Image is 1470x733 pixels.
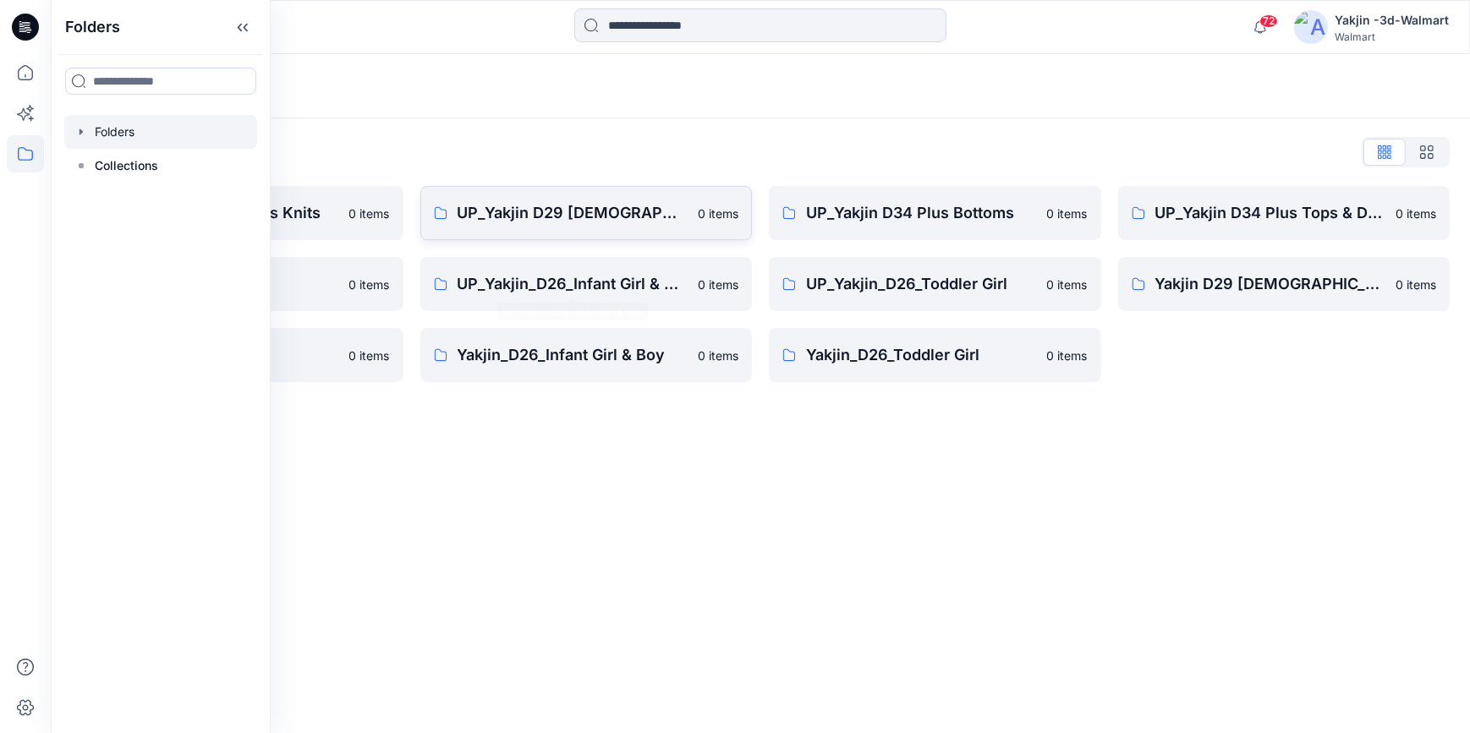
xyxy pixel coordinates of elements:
[1335,30,1449,43] div: Walmart
[1155,272,1386,296] p: Yakjin D29 [DEMOGRAPHIC_DATA] Sleepwear
[806,272,1037,296] p: UP_Yakjin_D26_Toddler Girl
[806,343,1037,367] p: Yakjin_D26_Toddler Girl
[349,276,390,293] p: 0 items
[349,205,390,222] p: 0 items
[1047,205,1088,222] p: 0 items
[420,186,753,240] a: UP_Yakjin D29 [DEMOGRAPHIC_DATA] Sleep0 items
[95,156,158,176] p: Collections
[1047,276,1088,293] p: 0 items
[806,201,1037,225] p: UP_Yakjin D34 Plus Bottoms
[769,257,1101,311] a: UP_Yakjin_D26_Toddler Girl0 items
[458,201,688,225] p: UP_Yakjin D29 [DEMOGRAPHIC_DATA] Sleep
[1155,201,1386,225] p: UP_Yakjin D34 Plus Tops & Dresses
[1335,10,1449,30] div: Yakjin -3d-Walmart
[1294,10,1328,44] img: avatar
[698,276,738,293] p: 0 items
[458,272,688,296] p: UP_Yakjin_D26_Infant Girl & Boy
[698,347,738,364] p: 0 items
[769,328,1101,382] a: Yakjin_D26_Toddler Girl0 items
[1396,205,1436,222] p: 0 items
[769,186,1101,240] a: UP_Yakjin D34 Plus Bottoms0 items
[1118,186,1451,240] a: UP_Yakjin D34 Plus Tops & Dresses0 items
[1259,14,1278,28] span: 72
[1047,347,1088,364] p: 0 items
[1396,276,1436,293] p: 0 items
[420,257,753,311] a: UP_Yakjin_D26_Infant Girl & Boy0 items
[349,347,390,364] p: 0 items
[420,328,753,382] a: Yakjin_D26_Infant Girl & Boy0 items
[698,205,738,222] p: 0 items
[1118,257,1451,311] a: Yakjin D29 [DEMOGRAPHIC_DATA] Sleepwear0 items
[458,343,688,367] p: Yakjin_D26_Infant Girl & Boy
